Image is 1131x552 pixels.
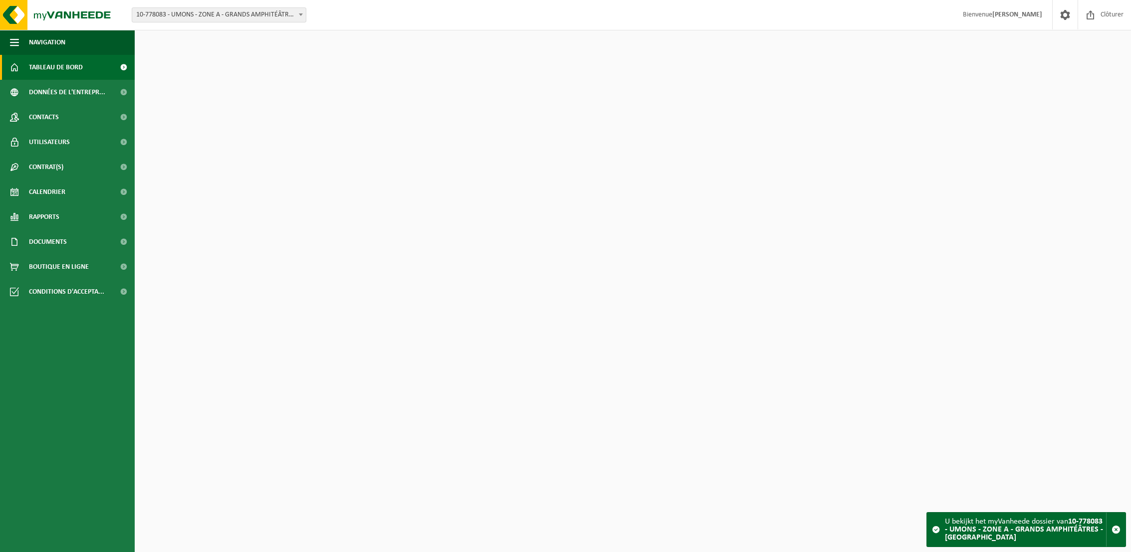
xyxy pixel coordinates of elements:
span: Boutique en ligne [29,254,89,279]
span: Contacts [29,105,59,130]
span: Contrat(s) [29,155,63,180]
span: Rapports [29,204,59,229]
span: Tableau de bord [29,55,83,80]
span: Calendrier [29,180,65,204]
span: 10-778083 - UMONS - ZONE A - GRANDS AMPHITÉÂTRES - MONS [132,8,306,22]
span: 10-778083 - UMONS - ZONE A - GRANDS AMPHITÉÂTRES - MONS [132,7,306,22]
span: Utilisateurs [29,130,70,155]
span: Conditions d'accepta... [29,279,104,304]
strong: [PERSON_NAME] [992,11,1042,18]
strong: 10-778083 - UMONS - ZONE A - GRANDS AMPHITÉÂTRES - [GEOGRAPHIC_DATA] [945,518,1103,542]
span: Données de l'entrepr... [29,80,105,105]
div: U bekijkt het myVanheede dossier van [945,513,1106,547]
span: Documents [29,229,67,254]
span: Navigation [29,30,65,55]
